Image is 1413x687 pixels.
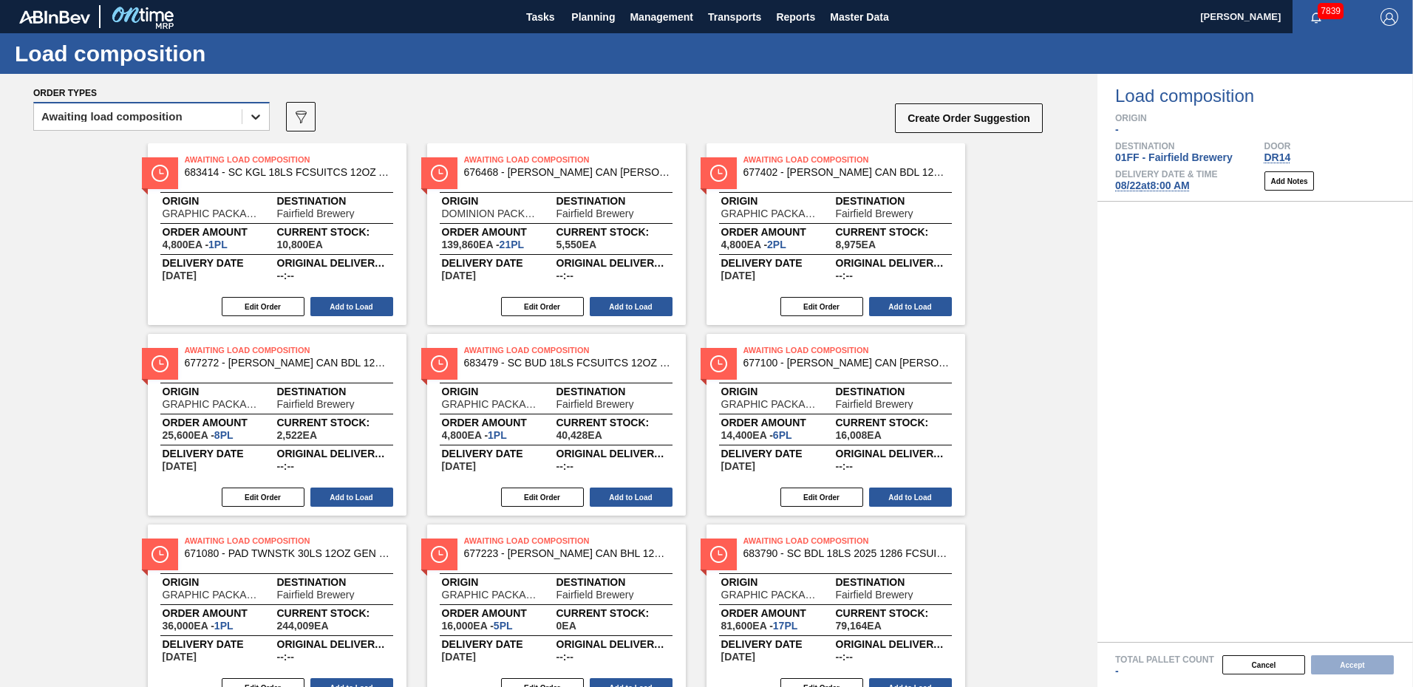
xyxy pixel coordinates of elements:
[151,355,168,372] img: status
[710,355,727,372] img: status
[721,387,836,396] span: Origin
[556,387,671,396] span: Destination
[708,8,761,26] span: Transports
[277,461,294,471] span: --:--
[19,10,90,24] img: TNhmsLtSVTkK8tSr43FrP2fwEKptu5GPRR3wAAAABJRU5ErkJggg==
[277,228,392,236] span: Current Stock:
[277,578,392,587] span: Destination
[556,196,671,205] span: Destination
[590,297,673,316] button: Add to Load
[721,461,755,471] span: 08/30/2025
[277,239,323,250] span: ,10,800,EA,
[1264,151,1291,163] span: DR14
[780,488,863,507] button: Edit Order
[1115,87,1413,105] span: Load composition
[442,589,542,600] span: GRAPHIC PACKAGING INTERNATIONA
[1115,142,1264,151] span: Destination
[743,152,950,167] span: Awaiting Load Composition
[163,387,277,396] span: Origin
[556,609,671,618] span: Current Stock:
[773,429,792,441] span: 6,PL
[773,620,797,632] span: 17,PL
[185,533,392,548] span: Awaiting Load Composition
[721,652,755,662] span: 08/23/2025
[836,640,950,649] span: Original delivery time
[721,609,836,618] span: Order amount
[442,418,556,427] span: Order amount
[148,334,406,516] span: statusAwaiting Load Composition677272 - [PERSON_NAME] CAN BDL 12OZ NFL SHIELD TWNSTK 30/1OriginGR...
[1264,171,1314,191] button: Add Notes
[556,418,671,427] span: Current Stock:
[1380,8,1398,26] img: Logout
[836,578,950,587] span: Destination
[442,239,525,250] span: 139,860EA-21PL
[431,546,448,563] img: status
[442,578,556,587] span: Origin
[895,103,1043,133] button: Create Order Suggestion
[163,259,277,267] span: Delivery Date
[836,461,853,471] span: --:--
[721,239,786,250] span: 4,800EA-2PL
[1115,123,1119,135] span: -
[431,355,448,372] img: status
[277,387,392,396] span: Destination
[556,640,671,649] span: Original delivery time
[721,640,836,649] span: Delivery Date
[185,167,392,178] span: 683414 - SC KGL 18LS FCSUITCS 12OZ AQUEOUS COATIN
[163,418,277,427] span: Order amount
[442,621,513,631] span: 16,000EA-5PL
[277,418,392,427] span: Current Stock:
[208,239,228,250] span: 1,PL
[780,297,863,316] button: Edit Order
[277,449,392,458] span: Original delivery time
[556,208,634,219] span: Fairfield Brewery
[442,270,476,281] span: 09/04/2025
[836,208,913,219] span: Fairfield Brewery
[710,165,727,182] img: status
[836,399,913,409] span: Fairfield Brewery
[163,652,197,662] span: 08/30/2025
[151,546,168,563] img: status
[721,589,821,600] span: GRAPHIC PACKAGING INTERNATIONA
[163,228,277,236] span: Order amount
[222,488,304,507] button: Edit Order
[148,143,406,325] span: statusAwaiting Load Composition683414 - SC KGL 18LS FCSUITCS 12OZ AQUEOUS COATINOriginGRAPHIC PAC...
[1293,7,1340,27] button: Notifications
[442,449,556,458] span: Delivery Date
[836,449,950,458] span: Original delivery time
[571,8,615,26] span: Planning
[500,239,524,250] span: 21,PL
[836,239,876,250] span: ,8,975,EA,
[185,152,392,167] span: Awaiting Load Composition
[163,640,277,649] span: Delivery Date
[836,228,950,236] span: Current Stock:
[869,297,952,316] button: Add to Load
[163,609,277,618] span: Order amount
[277,640,392,649] span: Original delivery time
[556,449,671,458] span: Original delivery time
[556,239,597,250] span: ,5,550,EA,
[442,259,556,267] span: Delivery Date
[830,8,888,26] span: Master Data
[163,578,277,587] span: Origin
[556,652,573,662] span: --:--
[163,270,197,281] span: 09/06/2025
[836,609,950,618] span: Current Stock:
[163,399,262,409] span: GRAPHIC PACKAGING INTERNATIONA
[721,449,836,458] span: Delivery Date
[721,208,821,219] span: GRAPHIC PACKAGING INTERNATIONA
[431,165,448,182] img: status
[1115,114,1413,123] span: Origin
[442,228,556,236] span: Order amount
[464,167,671,178] span: 676468 - CARR CAN BUD 12OZ CAN PK 12/12 CAN 0922
[743,533,950,548] span: Awaiting Load Composition
[214,429,234,441] span: 8,PL
[556,621,576,631] span: ,0,EA,
[464,358,671,369] span: 683479 - SC BUD 18LS FCSUITCS 12OZ HULK HANDLE 09
[464,548,671,559] span: 677223 - CARR CAN BHL 12OZ OUTDOORS TWNSTK 30/12
[721,399,821,409] span: GRAPHIC PACKAGING INTERNATIONA
[501,297,584,316] button: Edit Order
[163,430,234,440] span: 25,600EA-8PL
[163,621,234,631] span: 36,000EA-1PL
[556,270,573,281] span: --:--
